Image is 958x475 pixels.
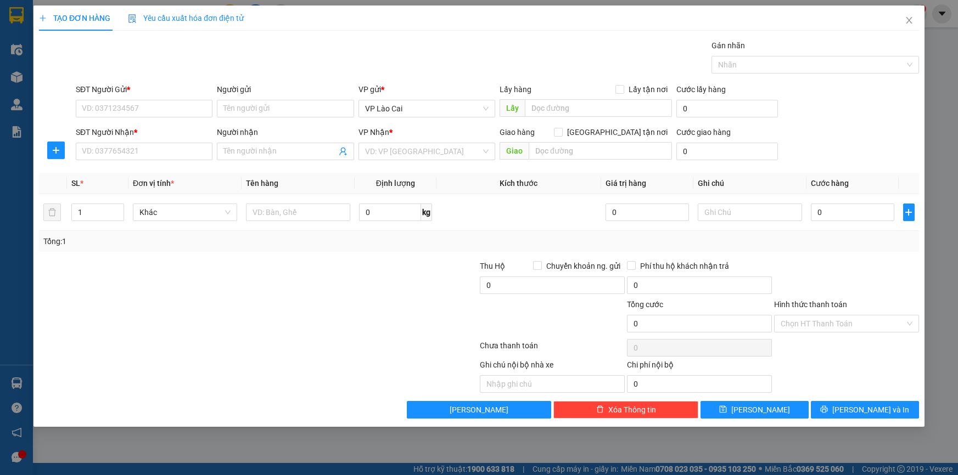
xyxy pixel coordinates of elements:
div: Chi phí nội bộ [627,359,772,375]
button: save[PERSON_NAME] [701,401,809,419]
input: Cước giao hàng [676,143,778,160]
span: Thu Hộ [480,262,505,270]
span: Lấy tận nơi [624,83,672,95]
span: Đơn vị tính [133,179,174,188]
button: deleteXóa Thông tin [553,401,698,419]
span: [PERSON_NAME] [450,404,508,416]
button: plus [48,142,65,159]
span: printer [821,405,828,414]
span: user-add [339,147,348,156]
span: Cước hàng [811,179,849,188]
div: SĐT Người Nhận [76,126,212,138]
button: plus [903,203,915,221]
div: Người nhận [217,126,354,138]
span: plus [904,208,914,217]
input: Dọc đường [525,99,672,117]
span: TẠO ĐƠN HÀNG [39,14,110,22]
span: VP Nhận [358,128,389,137]
span: VP Lào Cai [365,100,489,117]
span: Giao hàng [500,128,535,137]
button: Close [894,5,925,36]
input: Dọc đường [529,142,672,160]
span: save [719,405,727,414]
span: Định lượng [376,179,415,188]
span: Xóa Thông tin [608,404,656,416]
span: [PERSON_NAME] và In [833,404,910,416]
span: Tên hàng [246,179,278,188]
span: Giá trị hàng [606,179,646,188]
span: plus [48,146,65,155]
span: delete [596,405,604,414]
input: 0 [606,203,689,221]
input: Cước lấy hàng [676,100,778,117]
label: Gán nhãn [712,41,745,50]
input: Nhập ghi chú [480,375,625,393]
div: Ghi chú nội bộ nhà xe [480,359,625,375]
div: Người gửi [217,83,354,95]
span: [GEOGRAPHIC_DATA] tận nơi [563,126,672,138]
span: [PERSON_NAME] [731,404,790,416]
span: SL [71,179,80,188]
span: Kích thước [500,179,537,188]
label: Cước giao hàng [676,128,731,137]
button: delete [43,203,61,221]
span: Phí thu hộ khách nhận trả [636,260,733,272]
img: icon [128,14,137,23]
span: close [905,16,914,25]
span: Lấy hàng [500,85,531,94]
div: SĐT Người Gửi [76,83,212,95]
span: Yêu cầu xuất hóa đơn điện tử [128,14,244,22]
div: Tổng: 1 [43,235,370,247]
button: printer[PERSON_NAME] và In [811,401,919,419]
label: Cước lấy hàng [676,85,726,94]
div: VP gửi [358,83,495,95]
th: Ghi chú [693,173,806,194]
span: Tổng cước [627,300,663,309]
button: [PERSON_NAME] [407,401,552,419]
input: VD: Bàn, Ghế [246,203,350,221]
div: Chưa thanh toán [479,340,626,359]
span: plus [39,14,47,22]
span: kg [421,203,432,221]
span: Khác [139,204,231,220]
input: Ghi Chú [698,203,802,221]
span: Chuyển khoản ng. gửi [542,260,625,272]
span: Lấy [500,99,525,117]
span: Giao [500,142,529,160]
label: Hình thức thanh toán [774,300,847,309]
